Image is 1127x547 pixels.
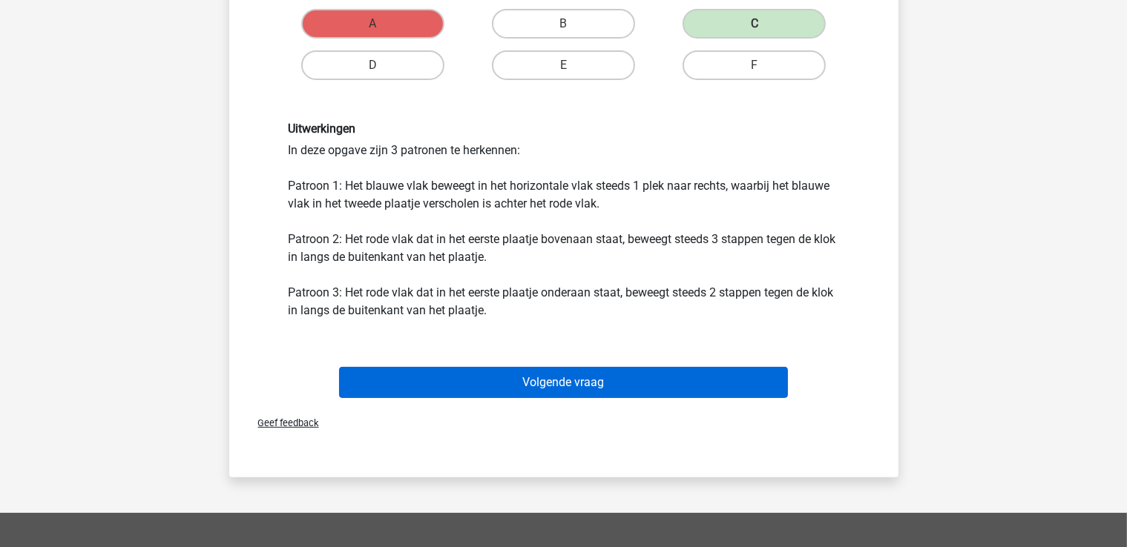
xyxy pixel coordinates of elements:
div: In deze opgave zijn 3 patronen te herkennen: Patroon 1: Het blauwe vlak beweegt in het horizontal... [277,122,850,319]
button: Volgende vraag [339,367,788,398]
label: C [683,9,826,39]
label: A [301,9,444,39]
label: D [301,50,444,80]
label: F [683,50,826,80]
label: B [492,9,635,39]
h6: Uitwerkingen [289,122,839,136]
label: E [492,50,635,80]
span: Geef feedback [246,417,319,428]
